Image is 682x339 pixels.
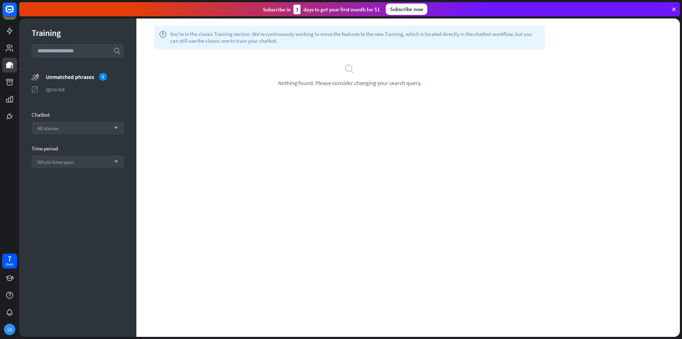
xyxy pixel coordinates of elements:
[32,86,39,93] i: ignored
[386,4,427,15] div: Subscribe now
[46,86,124,93] div: Ignored
[32,27,124,38] div: Training
[4,324,15,335] div: LS
[6,3,27,24] button: Open LiveChat chat widget
[32,145,124,152] div: Time period
[8,255,11,262] div: 7
[170,31,540,44] span: You're in the classic Training section. We're continuously working to move the features to the ne...
[32,73,39,80] i: unmatched_phrases
[32,111,124,118] div: Chatbot
[46,73,124,81] div: Unmatched phrases
[113,47,120,54] i: search
[37,125,59,132] span: All stories
[263,5,380,14] div: Subscribe in days to get your first month for $1
[278,79,421,86] span: Nothing found. Please consider changing your search query.
[6,262,13,267] div: days
[159,31,167,44] i: help
[110,160,118,164] i: arrow_down
[110,126,118,130] i: arrow_down
[37,159,74,165] span: Whole time span
[293,5,301,14] div: 3
[99,73,107,81] div: 0
[344,63,355,74] i: search
[2,254,17,269] a: 7 days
